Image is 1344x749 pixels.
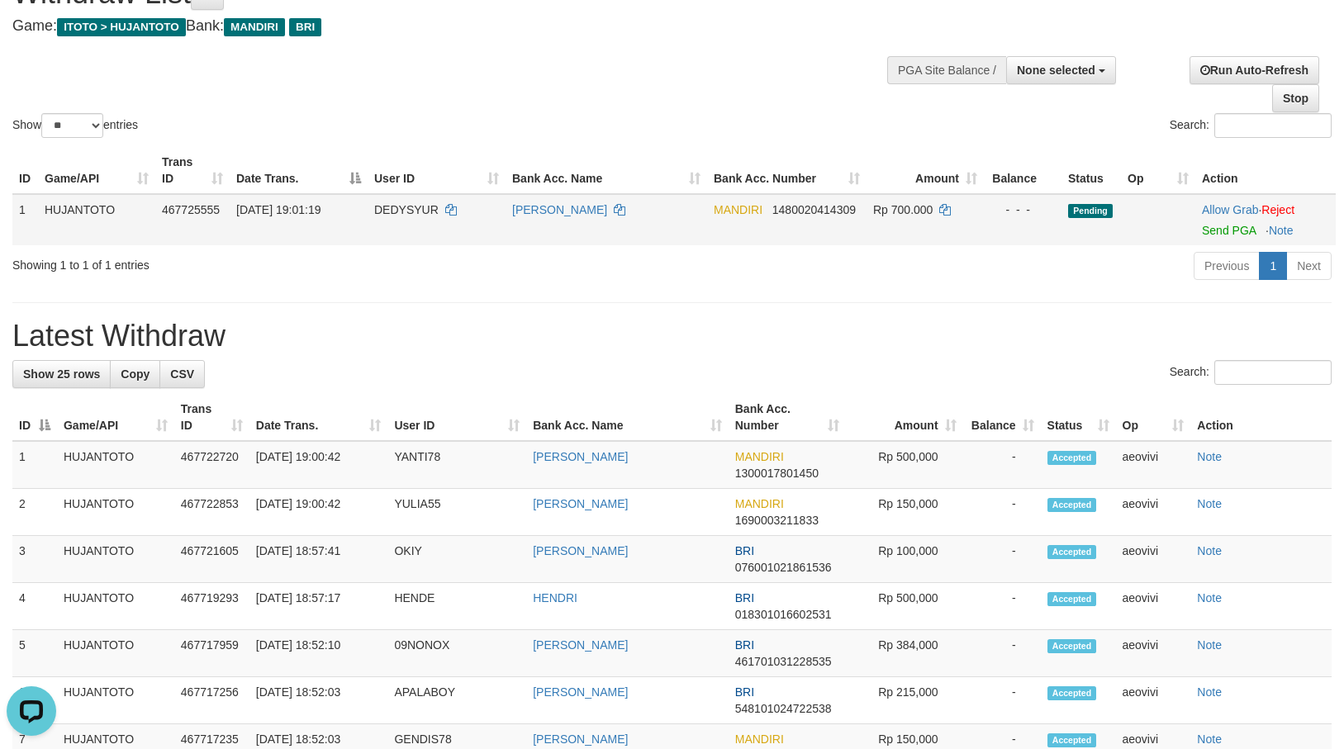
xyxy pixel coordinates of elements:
span: Accepted [1047,733,1097,747]
span: BRI [735,685,754,699]
span: MANDIRI [735,450,784,463]
th: Bank Acc. Name: activate to sort column ascending [526,394,729,441]
span: Copy 548101024722538 to clipboard [735,702,832,715]
label: Show entries [12,113,138,138]
th: Op: activate to sort column ascending [1116,394,1191,441]
span: Copy 018301016602531 to clipboard [735,608,832,621]
th: Status [1061,147,1121,194]
th: Trans ID: activate to sort column ascending [174,394,249,441]
td: 467719293 [174,583,249,630]
span: MANDIRI [714,203,762,216]
td: 1 [12,441,57,489]
th: User ID: activate to sort column ascending [387,394,526,441]
td: aeovivi [1116,489,1191,536]
a: Stop [1272,84,1319,112]
td: APALABOY [387,677,526,724]
td: HUJANTOTO [57,441,174,489]
td: 4 [12,583,57,630]
td: HUJANTOTO [38,194,155,245]
span: Copy 461701031228535 to clipboard [735,655,832,668]
td: Rp 215,000 [846,677,963,724]
th: Action [1190,394,1332,441]
span: MANDIRI [735,732,784,746]
a: Note [1197,497,1222,510]
a: Copy [110,360,160,388]
td: aeovivi [1116,583,1191,630]
th: Date Trans.: activate to sort column descending [230,147,368,194]
td: 09NONOX [387,630,526,677]
td: HENDE [387,583,526,630]
td: Rp 150,000 [846,489,963,536]
input: Search: [1214,113,1332,138]
td: YANTI78 [387,441,526,489]
a: [PERSON_NAME] [533,450,628,463]
select: Showentries [41,113,103,138]
td: 467717959 [174,630,249,677]
th: Bank Acc. Name: activate to sort column ascending [506,147,707,194]
a: [PERSON_NAME] [533,544,628,557]
th: Amount: activate to sort column ascending [867,147,984,194]
span: · [1202,203,1261,216]
th: ID: activate to sort column descending [12,394,57,441]
a: Previous [1194,252,1260,280]
span: Accepted [1047,592,1097,606]
th: Bank Acc. Number: activate to sort column ascending [729,394,846,441]
span: MANDIRI [735,497,784,510]
td: Rp 100,000 [846,536,963,583]
a: 1 [1259,252,1287,280]
th: Game/API: activate to sort column ascending [57,394,174,441]
td: - [963,489,1041,536]
td: [DATE] 19:00:42 [249,441,388,489]
td: [DATE] 19:00:42 [249,489,388,536]
td: HUJANTOTO [57,583,174,630]
td: Rp 384,000 [846,630,963,677]
th: Balance [984,147,1061,194]
span: BRI [289,18,321,36]
td: - [963,536,1041,583]
a: Next [1286,252,1332,280]
span: Accepted [1047,498,1097,512]
td: [DATE] 18:52:03 [249,677,388,724]
span: Copy 076001021861536 to clipboard [735,561,832,574]
a: [PERSON_NAME] [533,732,628,746]
th: Bank Acc. Number: activate to sort column ascending [707,147,867,194]
span: BRI [735,544,754,557]
th: Balance: activate to sort column ascending [963,394,1041,441]
div: PGA Site Balance / [887,56,1006,84]
a: Run Auto-Refresh [1190,56,1319,84]
span: Accepted [1047,686,1097,700]
td: Rp 500,000 [846,583,963,630]
td: 6 [12,677,57,724]
td: 467722720 [174,441,249,489]
span: None selected [1017,64,1095,77]
td: aeovivi [1116,630,1191,677]
a: Note [1197,638,1222,652]
a: Allow Grab [1202,203,1258,216]
a: Note [1197,450,1222,463]
td: 3 [12,536,57,583]
input: Search: [1214,360,1332,385]
a: Note [1197,544,1222,557]
td: 467722853 [174,489,249,536]
td: aeovivi [1116,677,1191,724]
a: Note [1269,224,1294,237]
td: HUJANTOTO [57,489,174,536]
h4: Game: Bank: [12,18,880,35]
span: [DATE] 19:01:19 [236,203,321,216]
td: HUJANTOTO [57,677,174,724]
td: 2 [12,489,57,536]
span: Copy 1300017801450 to clipboard [735,467,819,480]
a: Note [1197,685,1222,699]
span: CSV [170,367,194,381]
a: [PERSON_NAME] [512,203,607,216]
a: CSV [159,360,205,388]
span: Copy 1480020414309 to clipboard [772,203,856,216]
span: BRI [735,638,754,652]
td: Rp 500,000 [846,441,963,489]
span: Show 25 rows [23,367,100,381]
div: Showing 1 to 1 of 1 entries [12,250,548,273]
label: Search: [1170,360,1332,385]
th: Op: activate to sort column ascending [1121,147,1195,194]
span: 467725555 [162,203,220,216]
label: Search: [1170,113,1332,138]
